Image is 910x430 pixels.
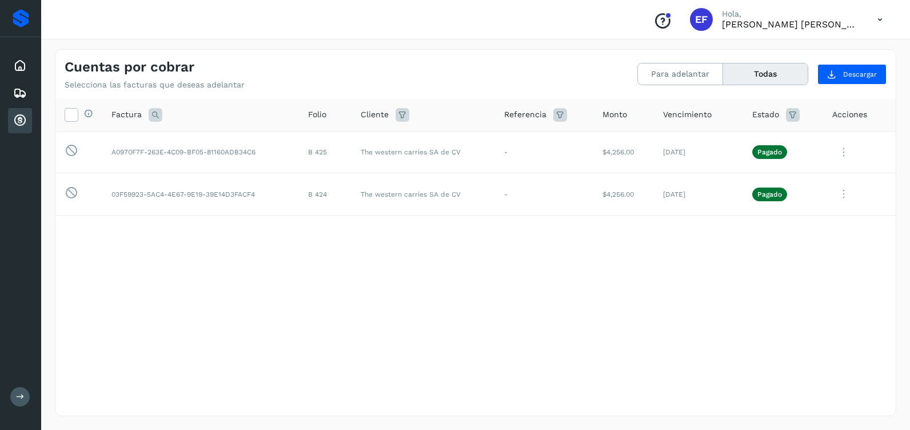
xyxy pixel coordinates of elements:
td: [DATE] [654,131,743,173]
p: Pagado [757,190,782,198]
span: Folio [308,109,326,121]
td: [DATE] [654,173,743,216]
td: - [495,173,593,216]
td: 03F59923-5AC4-4E67-9E19-39E14D3FACF4 [102,173,299,216]
span: Acciones [832,109,867,121]
span: Cliente [361,109,389,121]
p: Efren Fernando Millan Quiroz [722,19,859,30]
button: Descargar [817,64,887,85]
td: $4,256.00 [593,173,653,216]
td: B 425 [299,131,352,173]
div: Cuentas por cobrar [8,108,32,133]
td: - [495,131,593,173]
button: Para adelantar [638,63,723,85]
td: The western carries SA de CV [352,131,495,173]
div: Embarques [8,81,32,106]
td: A0970F7F-263E-4C09-BF05-81160ADB34C6 [102,131,299,173]
div: Inicio [8,53,32,78]
span: Referencia [504,109,546,121]
td: The western carries SA de CV [352,173,495,216]
h4: Cuentas por cobrar [65,59,194,75]
td: B 424 [299,173,352,216]
p: Hola, [722,9,859,19]
button: Todas [723,63,808,85]
span: Descargar [843,69,877,79]
span: Factura [111,109,142,121]
p: Selecciona las facturas que deseas adelantar [65,80,245,90]
p: Pagado [757,148,782,156]
td: $4,256.00 [593,131,653,173]
span: Monto [602,109,627,121]
span: Estado [752,109,779,121]
span: Vencimiento [663,109,712,121]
